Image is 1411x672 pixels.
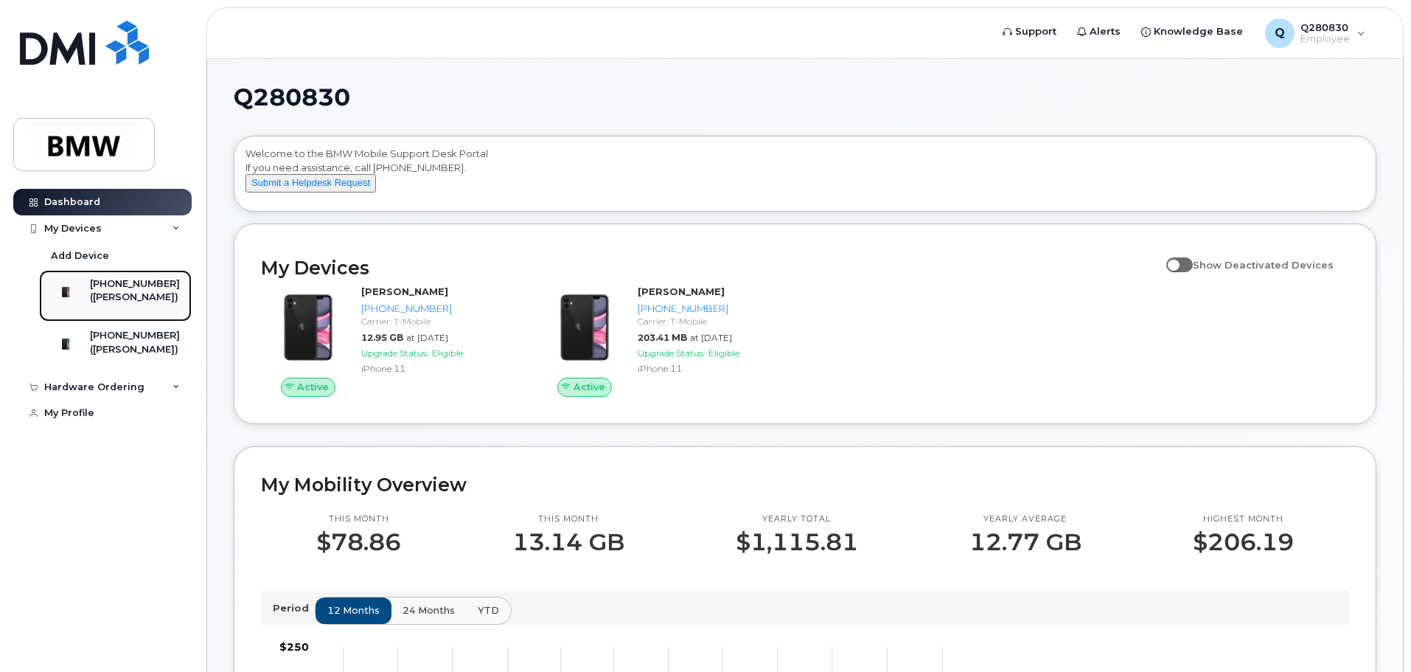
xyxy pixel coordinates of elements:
[736,529,858,555] p: $1,115.81
[361,332,403,343] span: 12.95 GB
[361,302,514,316] div: [PHONE_NUMBER]
[432,347,463,358] span: Eligible
[574,380,605,394] span: Active
[316,529,401,555] p: $78.86
[245,174,376,193] button: Submit a Helpdesk Request
[638,302,790,316] div: [PHONE_NUMBER]
[361,362,514,375] div: iPhone 11
[969,513,1081,525] p: Yearly average
[261,257,1159,279] h2: My Devices
[638,285,725,297] strong: [PERSON_NAME]
[512,529,624,555] p: 13.14 GB
[406,332,448,343] span: at [DATE]
[279,640,309,654] tspan: $250
[638,315,790,328] div: Carrier: T-Mobile
[261,474,1349,496] h2: My Mobility Overview
[273,292,344,363] img: iPhone_11.jpg
[512,513,624,525] p: This month
[969,529,1081,555] p: 12.77 GB
[245,176,376,188] a: Submit a Helpdesk Request
[638,332,687,343] span: 203.41 MB
[690,332,732,343] span: at [DATE]
[245,147,1365,206] div: Welcome to the BMW Mobile Support Desk Portal If you need assistance, call [PHONE_NUMBER].
[549,292,620,363] img: iPhone_11.jpg
[1166,251,1178,263] input: Show Deactivated Devices
[478,603,499,617] span: YTD
[537,285,796,397] a: Active[PERSON_NAME][PHONE_NUMBER]Carrier: T-Mobile203.41 MBat [DATE]Upgrade Status:EligibleiPhone 11
[234,86,350,108] span: Q280830
[261,285,520,397] a: Active[PERSON_NAME][PHONE_NUMBER]Carrier: T-Mobile12.95 GBat [DATE]Upgrade Status:EligibleiPhone 11
[1193,529,1294,555] p: $206.19
[1193,513,1294,525] p: Highest month
[273,601,315,615] p: Period
[361,285,448,297] strong: [PERSON_NAME]
[638,347,705,358] span: Upgrade Status:
[316,513,401,525] p: This month
[708,347,739,358] span: Eligible
[403,603,455,617] span: 24 months
[736,513,858,525] p: Yearly total
[361,315,514,328] div: Carrier: T-Mobile
[638,362,790,375] div: iPhone 11
[1193,259,1334,271] span: Show Deactivated Devices
[297,380,329,394] span: Active
[361,347,429,358] span: Upgrade Status:
[1347,608,1400,661] iframe: Messenger Launcher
